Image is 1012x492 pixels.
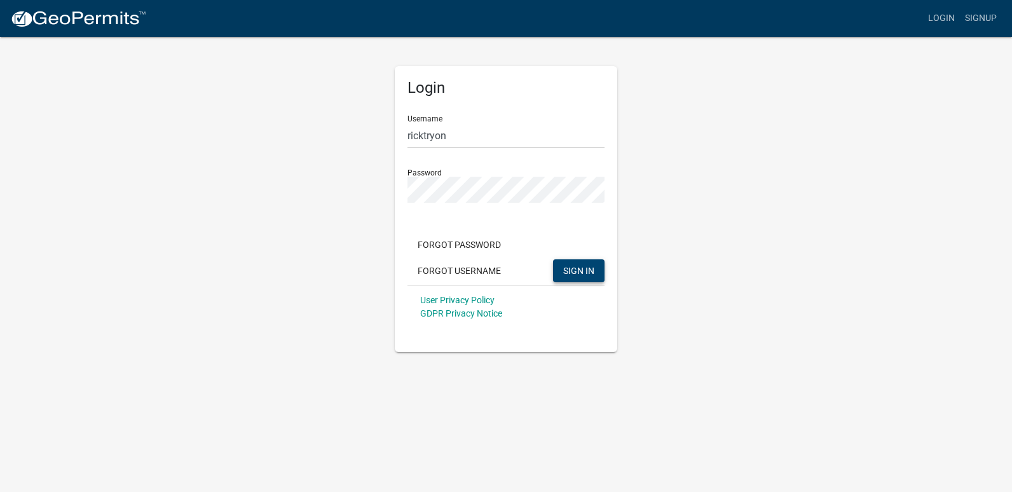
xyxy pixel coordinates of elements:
a: GDPR Privacy Notice [420,308,502,318]
button: Forgot Password [407,233,511,256]
a: User Privacy Policy [420,295,495,305]
button: SIGN IN [553,259,605,282]
h5: Login [407,79,605,97]
a: Signup [960,6,1002,31]
a: Login [923,6,960,31]
button: Forgot Username [407,259,511,282]
span: SIGN IN [563,265,594,275]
